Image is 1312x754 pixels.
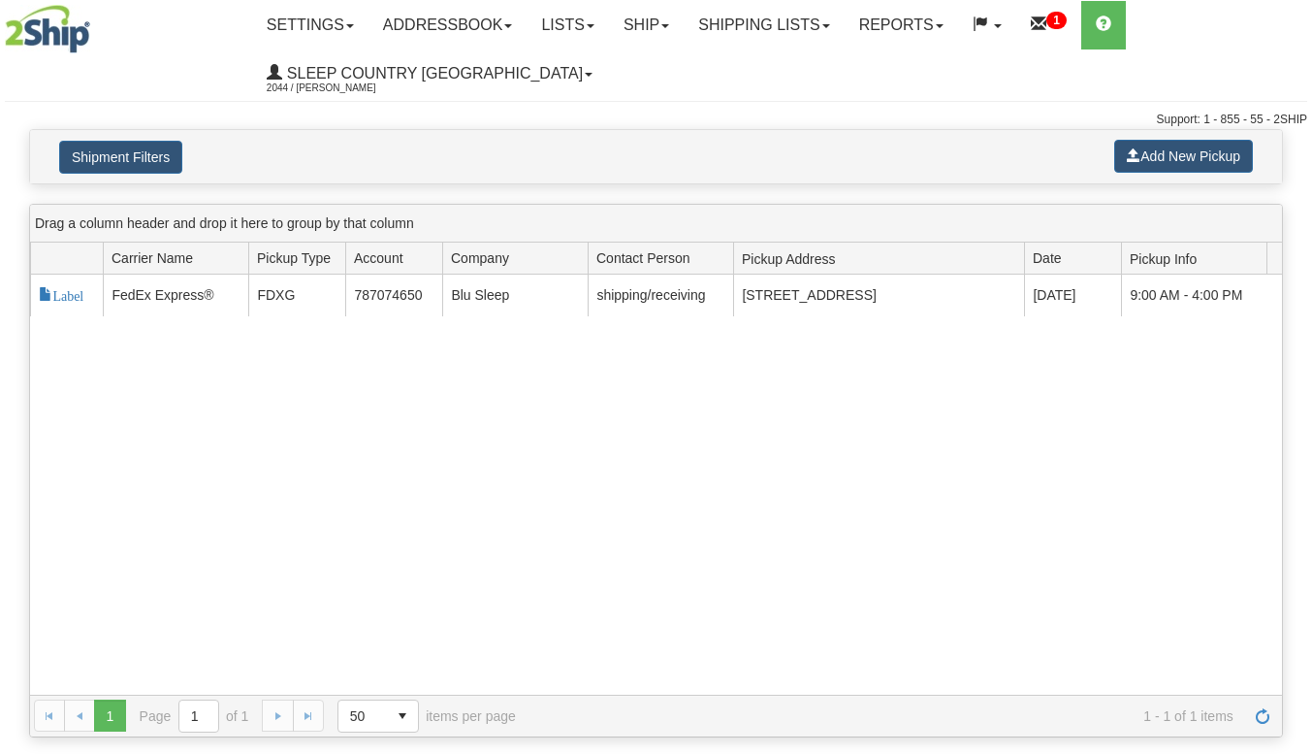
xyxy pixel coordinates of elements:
[442,275,588,316] td: Blu Sleep
[451,248,509,268] span: Company
[30,205,1282,243] div: grid grouping header
[350,706,375,726] span: 50
[733,275,1024,316] td: [STREET_ADDRESS]
[1114,140,1253,173] button: Add New Pickup
[684,1,844,49] a: Shipping lists
[1033,248,1062,268] span: Date
[179,701,218,732] input: Page 1
[39,287,83,301] span: Label
[588,275,733,316] td: shipping/receiving
[527,1,608,49] a: Lists
[337,700,516,733] span: items per page
[59,141,182,174] button: Shipment Filters
[543,708,1233,724] span: 1 - 1 of 1 items
[252,49,607,98] a: Sleep Country [GEOGRAPHIC_DATA] 2044 / [PERSON_NAME]
[257,248,331,268] span: Pickup Type
[1024,275,1121,316] td: [DATE]
[267,79,412,98] span: 2044 / [PERSON_NAME]
[368,1,528,49] a: Addressbook
[387,701,418,732] span: select
[140,700,249,733] span: Page of 1
[282,65,583,82] span: Sleep Country [GEOGRAPHIC_DATA]
[252,1,368,49] a: Settings
[345,275,442,316] td: 787074650
[1016,1,1081,49] a: 1
[609,1,684,49] a: Ship
[1267,278,1310,475] iframe: chat widget
[103,275,248,316] td: FedEx Express®
[5,5,90,53] img: logo2044.jpg
[112,248,193,268] span: Carrier Name
[248,275,345,316] td: FDXG
[5,112,1307,128] div: Support: 1 - 855 - 55 - 2SHIP
[845,1,958,49] a: Reports
[1046,12,1067,29] sup: 1
[596,248,690,268] span: Contact Person
[1247,700,1278,731] a: Refresh
[337,700,419,733] span: Page sizes drop down
[742,244,1024,274] span: Pickup Address
[94,700,125,731] span: Page 1
[39,287,83,303] a: Label
[354,248,403,268] span: Account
